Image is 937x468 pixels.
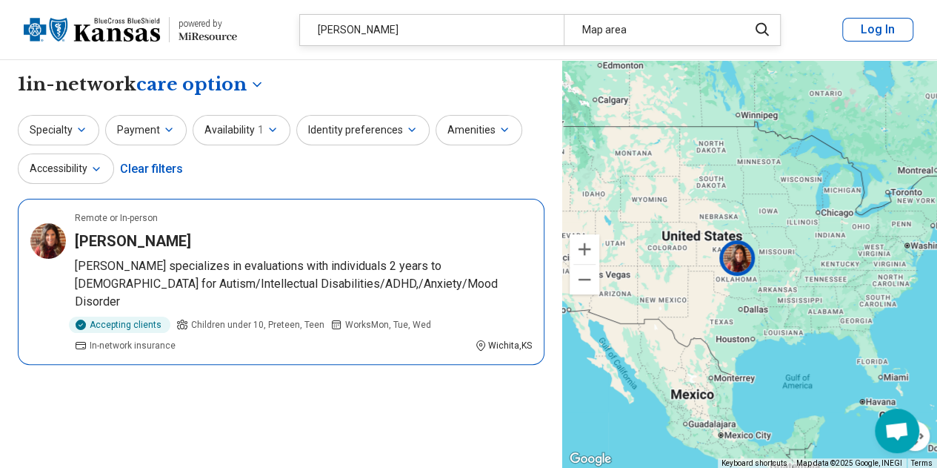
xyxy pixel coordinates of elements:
button: Care options [136,72,264,97]
span: In-network insurance [90,339,176,352]
button: Accessibility [18,154,114,184]
p: Remote or In-person [75,211,158,225]
span: Children under 10, Preteen, Teen [191,318,324,332]
div: Clear filters [120,151,183,187]
div: Wichita , KS [475,339,532,352]
h1: 1 in-network [18,72,264,97]
span: care option [136,72,247,97]
button: Log In [842,18,913,42]
span: Works Mon, Tue, Wed [345,318,431,332]
div: Accepting clients [69,317,170,333]
button: Specialty [18,115,99,145]
button: Availability1 [193,115,290,145]
div: powered by [179,17,237,30]
button: Zoom out [570,265,599,294]
button: Zoom in [570,234,599,264]
div: Map area [564,15,739,45]
p: [PERSON_NAME] specializes in evaluations with individuals 2 years to [DEMOGRAPHIC_DATA] for Autis... [75,257,532,311]
button: Amenities [436,115,522,145]
img: Blue Cross Blue Shield Kansas [24,12,160,47]
a: Blue Cross Blue Shield Kansaspowered by [24,12,237,47]
button: Payment [105,115,187,145]
div: [PERSON_NAME] [300,15,564,45]
a: Open chat [875,409,919,453]
a: Terms [911,459,933,467]
h3: [PERSON_NAME] [75,231,191,251]
span: 1 [258,122,264,138]
span: Map data ©2025 Google, INEGI [796,459,902,467]
button: Identity preferences [296,115,430,145]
